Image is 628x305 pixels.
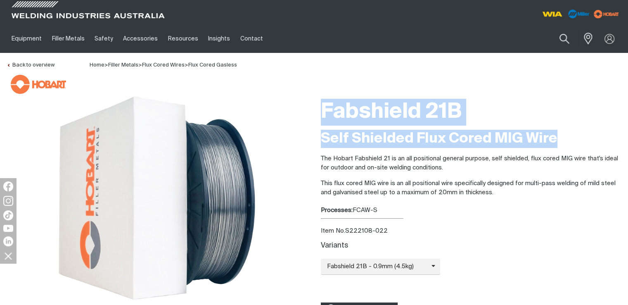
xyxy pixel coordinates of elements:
a: Home [90,62,104,68]
span: > [104,62,108,68]
img: hide socials [1,249,15,263]
nav: Main [7,24,468,53]
div: FCAW-S [321,206,622,215]
p: This flux cored MIG wire is an all positional wire specifically designed for multi-pass welding o... [321,179,622,198]
img: TikTok [3,210,13,220]
label: Variants [321,242,348,249]
img: Hobart [11,75,66,94]
a: Safety [90,24,118,53]
img: Facebook [3,181,13,191]
h2: Self Shielded Flux Cored MIG Wire [321,130,622,148]
img: YouTube [3,225,13,232]
a: Back to overview of Flux Cored Gasless [7,62,55,68]
a: Resources [163,24,203,53]
div: Item No. S222108-022 [321,226,622,236]
img: Fabshield 21B [54,95,260,301]
a: Insights [203,24,235,53]
img: Instagram [3,196,13,206]
a: Filler Metals [108,62,138,68]
input: Product name or item number... [540,29,578,48]
button: Search products [550,29,578,48]
a: Flux Cored Gasless [188,62,237,68]
img: LinkedIn [3,236,13,246]
a: Contact [235,24,268,53]
span: > [138,62,142,68]
strong: Processes: [321,207,353,213]
p: The Hobart Fabshield 21 is an all positional general purpose, self shielded, flux cored MIG wire ... [321,154,622,173]
a: Flux Cored Wires [142,62,185,68]
a: Equipment [7,24,47,53]
h1: Fabshield 21B [321,99,622,126]
img: miller [591,8,621,20]
span: Fabshield 21B - 0.9mm (4.5kg) [321,262,431,272]
a: Filler Metals [47,24,89,53]
span: > [185,62,188,68]
a: Accessories [118,24,163,53]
